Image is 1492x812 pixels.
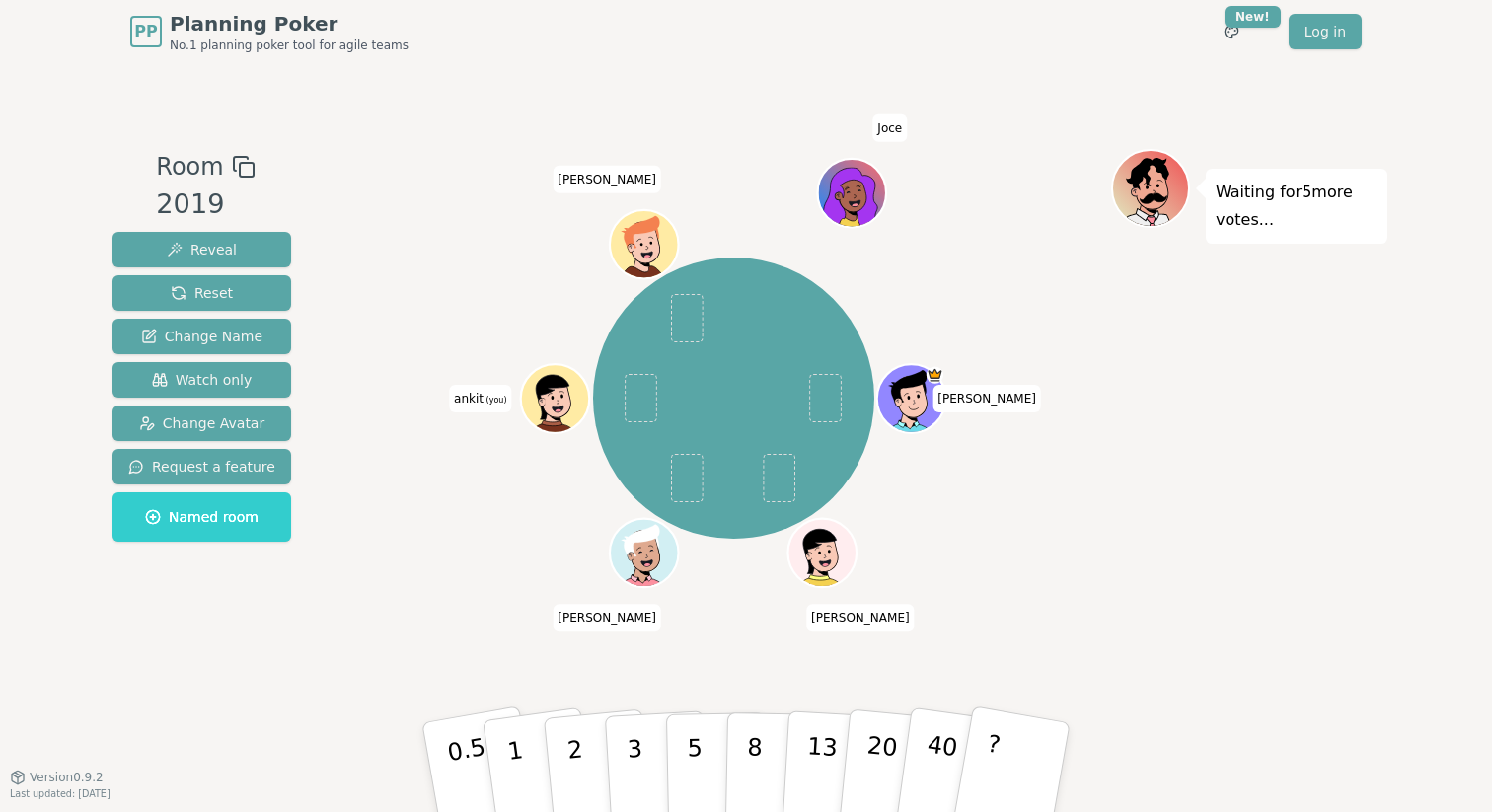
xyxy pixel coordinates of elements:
[112,492,291,542] button: Named room
[167,240,237,259] span: Reveal
[30,770,104,785] span: Version 0.9.2
[130,10,409,53] a: PPPlanning PokerNo.1 planning poker tool for agile teams
[152,370,253,390] span: Watch only
[1289,14,1362,49] a: Log in
[145,507,259,527] span: Named room
[112,319,291,354] button: Change Name
[156,149,223,185] span: Room
[156,185,255,225] div: 2019
[1214,14,1249,49] button: New!
[171,283,233,303] span: Reset
[134,20,157,43] span: PP
[128,457,275,477] span: Request a feature
[872,114,907,142] span: Click to change your name
[484,396,506,405] span: (you)
[112,406,291,441] button: Change Avatar
[112,362,291,398] button: Watch only
[139,413,265,433] span: Change Avatar
[112,232,291,267] button: Reveal
[170,10,409,37] span: Planning Poker
[1216,179,1378,234] p: Waiting for 5 more votes...
[553,166,661,193] span: Click to change your name
[523,366,587,430] button: Click to change your avatar
[1225,6,1281,28] div: New!
[449,385,511,412] span: Click to change your name
[112,275,291,311] button: Reset
[141,327,262,346] span: Change Name
[10,770,104,785] button: Version0.9.2
[553,604,661,631] span: Click to change your name
[112,449,291,484] button: Request a feature
[927,366,943,383] span: Elise is the host
[170,37,409,53] span: No.1 planning poker tool for agile teams
[932,385,1041,412] span: Click to change your name
[806,604,915,631] span: Click to change your name
[10,788,111,799] span: Last updated: [DATE]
